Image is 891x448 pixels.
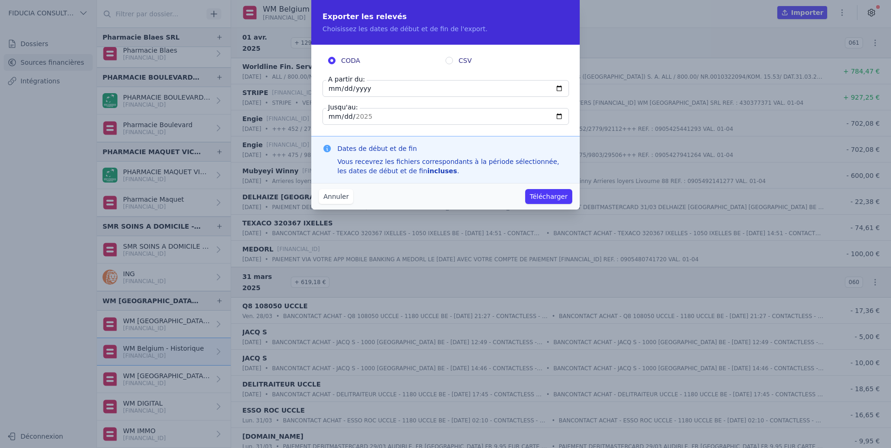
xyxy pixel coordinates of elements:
[337,144,569,153] h3: Dates de début et de fin
[445,56,563,65] label: CSV
[319,189,353,204] button: Annuler
[322,24,569,34] p: Choisissez les dates de début et de fin de l'export.
[326,102,360,112] label: Jusqu'au:
[337,157,569,176] div: Vous recevrez les fichiers correspondants à la période sélectionnée, les dates de début et de fin .
[427,167,457,175] strong: incluses
[341,56,360,65] span: CODA
[328,56,445,65] label: CODA
[459,56,472,65] span: CSV
[322,11,569,22] h2: Exporter les relevés
[328,57,336,64] input: CODA
[445,57,453,64] input: CSV
[525,189,572,204] button: Télécharger
[326,75,367,84] label: A partir du:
